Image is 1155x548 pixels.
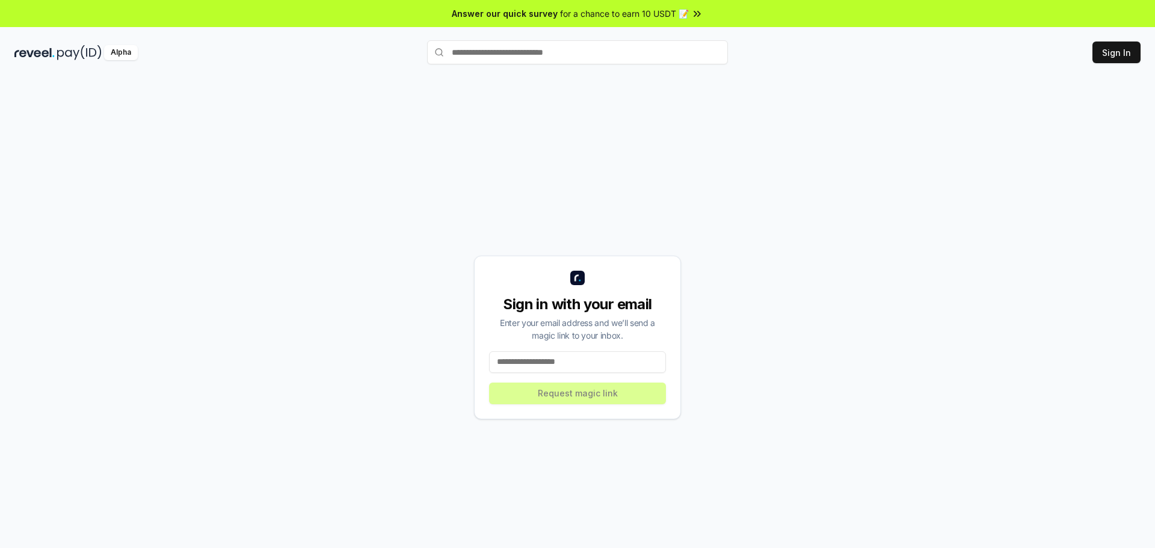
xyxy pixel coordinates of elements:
div: Enter your email address and we’ll send a magic link to your inbox. [489,316,666,342]
div: Alpha [104,45,138,60]
span: Answer our quick survey [452,7,558,20]
button: Sign In [1092,42,1141,63]
img: pay_id [57,45,102,60]
span: for a chance to earn 10 USDT 📝 [560,7,689,20]
img: logo_small [570,271,585,285]
div: Sign in with your email [489,295,666,314]
img: reveel_dark [14,45,55,60]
